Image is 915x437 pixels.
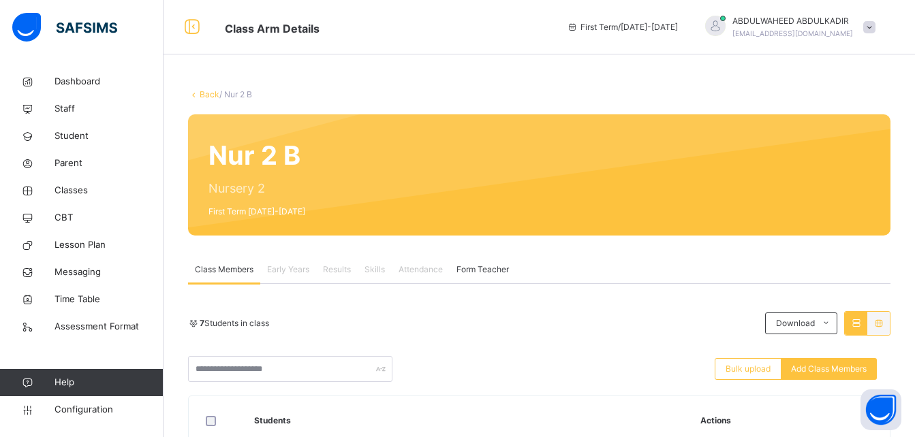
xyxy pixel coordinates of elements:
[267,263,309,276] span: Early Years
[219,89,252,99] span: / Nur 2 B
[200,317,269,329] span: Students in class
[567,21,678,33] span: session/term information
[365,263,385,276] span: Skills
[456,263,509,276] span: Form Teacher
[55,157,164,170] span: Parent
[323,263,351,276] span: Results
[55,184,164,197] span: Classes
[225,22,320,35] span: Class Arm Details
[55,129,164,143] span: Student
[55,403,163,417] span: Configuration
[12,13,117,42] img: safsims
[692,15,882,39] div: ABDULWAHEEDABDULKADIR
[791,363,867,375] span: Add Class Members
[55,238,164,252] span: Lesson Plan
[55,102,164,116] span: Staff
[732,29,853,37] span: [EMAIL_ADDRESS][DOMAIN_NAME]
[399,263,443,276] span: Attendance
[860,389,901,430] button: Open asap
[55,376,163,389] span: Help
[55,265,164,279] span: Messaging
[55,75,164,88] span: Dashboard
[55,211,164,225] span: CBT
[776,317,815,329] span: Download
[726,363,771,375] span: Bulk upload
[200,318,204,328] b: 7
[732,15,853,27] span: ABDULWAHEED ABDULKADIR
[55,293,164,306] span: Time Table
[55,320,164,334] span: Assessment Format
[200,89,219,99] a: Back
[195,263,253,276] span: Class Members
